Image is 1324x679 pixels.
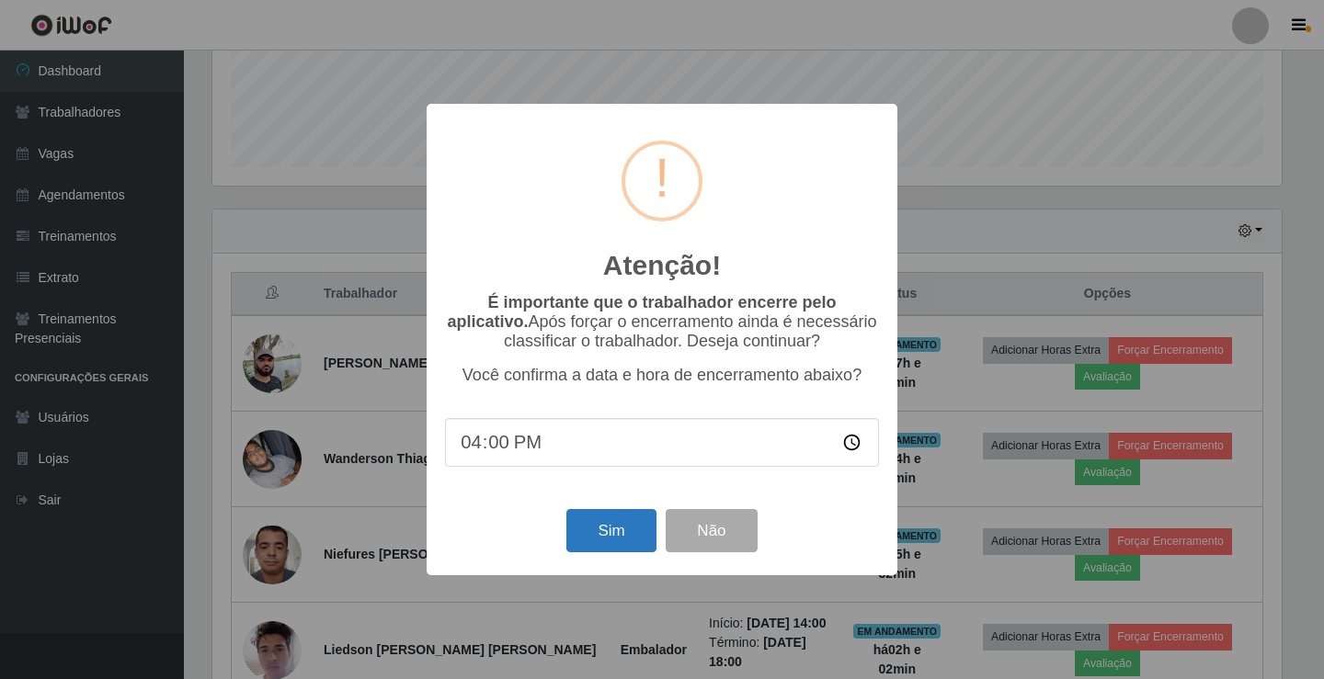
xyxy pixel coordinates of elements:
h2: Atenção! [603,249,721,282]
button: Sim [566,509,656,552]
b: É importante que o trabalhador encerre pelo aplicativo. [447,293,836,331]
p: Você confirma a data e hora de encerramento abaixo? [445,366,879,385]
p: Após forçar o encerramento ainda é necessário classificar o trabalhador. Deseja continuar? [445,293,879,351]
button: Não [666,509,757,552]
